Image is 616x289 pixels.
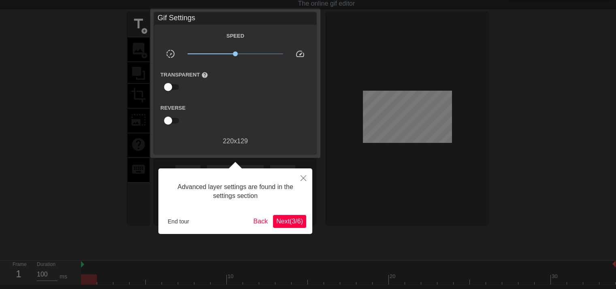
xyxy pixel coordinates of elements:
[164,215,192,227] button: End tour
[250,215,271,228] button: Back
[294,168,312,187] button: Close
[276,218,303,225] span: Next ( 3 / 6 )
[164,174,306,209] div: Advanced layer settings are found in the settings section
[273,215,306,228] button: Next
